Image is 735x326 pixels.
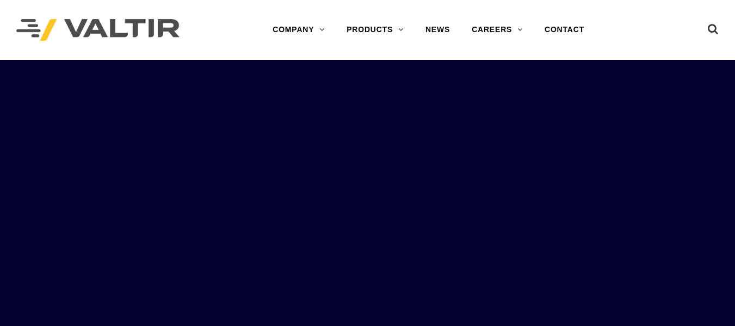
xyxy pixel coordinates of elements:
[336,19,415,41] a: PRODUCTS
[262,19,336,41] a: COMPANY
[534,19,595,41] a: CONTACT
[461,19,534,41] a: CAREERS
[16,19,180,41] img: Valtir
[415,19,461,41] a: NEWS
